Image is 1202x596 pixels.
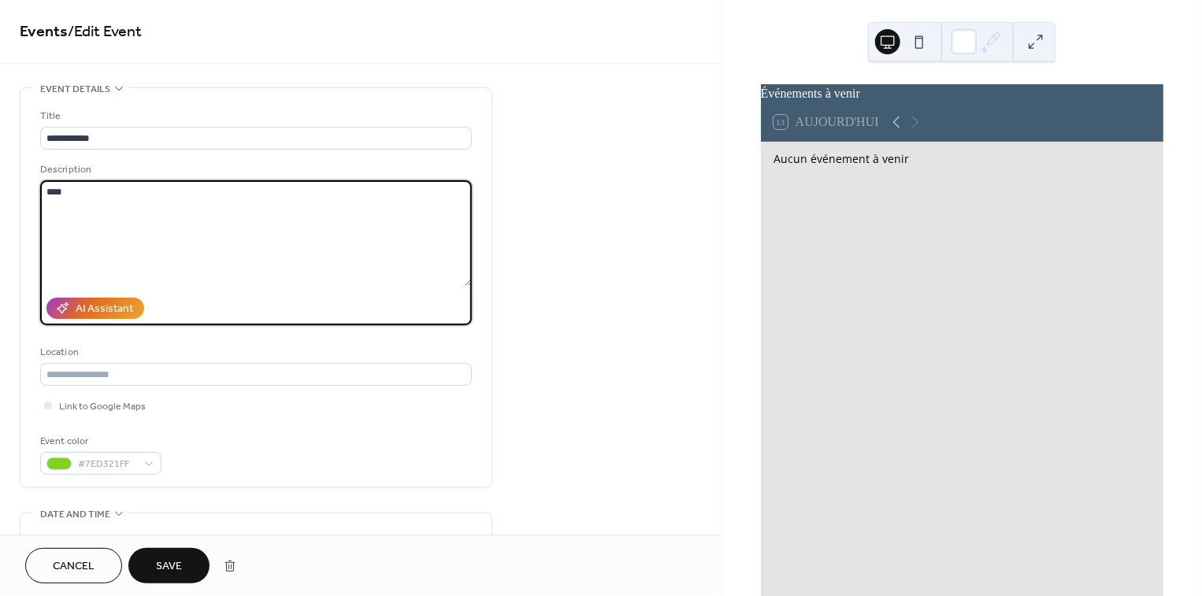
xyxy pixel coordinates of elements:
div: Title [40,108,469,124]
span: Date and time [40,506,110,523]
span: / Edit Event [68,17,142,48]
span: Save [156,559,182,576]
button: AI Assistant [46,298,144,319]
span: Link to Google Maps [59,399,146,416]
div: Event color [40,433,158,450]
div: Description [40,161,469,178]
span: Event details [40,81,110,98]
div: Start date [40,533,89,550]
div: End date [264,533,308,550]
span: Cancel [53,559,95,576]
div: AI Assistant [76,302,133,318]
div: Location [40,344,469,361]
a: Events [20,17,68,48]
button: Save [128,548,210,583]
div: Aucun événement à venir [774,151,1151,166]
span: #7ED321FF [78,457,136,473]
button: Cancel [25,548,122,583]
div: Événements à venir [761,84,1163,103]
